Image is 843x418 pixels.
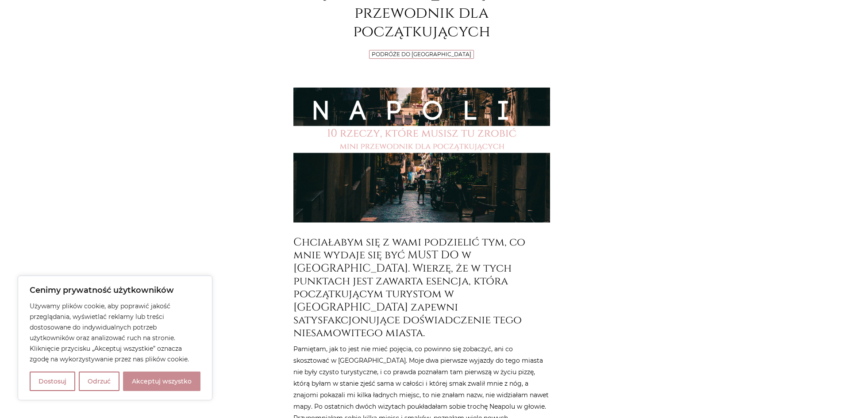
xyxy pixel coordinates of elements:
[30,301,200,364] p: Używamy plików cookie, aby poprawić jakość przeglądania, wyświetlać reklamy lub treści dostosowan...
[123,372,200,391] button: Akceptuj wszystko
[30,285,200,295] p: Cenimy prywatność użytkowników
[372,51,471,58] a: Podróże do [GEOGRAPHIC_DATA]
[30,372,75,391] button: Dostosuj
[293,236,550,340] h3: Chciałabym się z wami podzielić tym, co mnie wydaje się być MUST DO w [GEOGRAPHIC_DATA]. Wierzę, ...
[79,372,119,391] button: Odrzuć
